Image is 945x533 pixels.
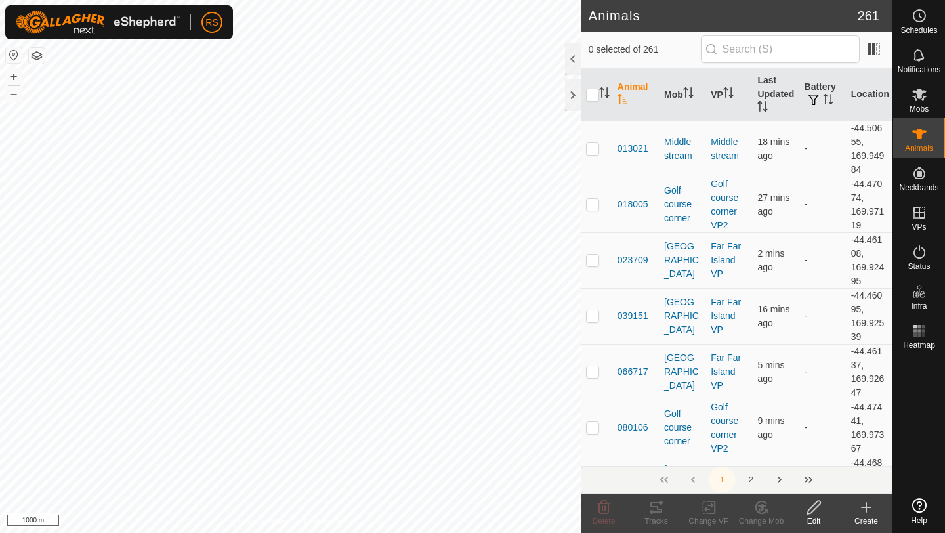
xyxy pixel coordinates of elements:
td: -44.47074, 169.97119 [846,177,892,232]
button: Map Layers [29,48,45,64]
td: -44.46823, 169.91086 [846,456,892,511]
span: Notifications [898,66,940,74]
span: Status [908,263,930,270]
th: Last Updated [752,68,799,121]
span: 261 [858,6,879,26]
span: Schedules [900,26,937,34]
a: Far Far Island VP [711,352,741,391]
td: -44.47441, 169.97367 [846,400,892,456]
span: 2 Sept 2025, 7:12 pm [757,416,784,440]
th: Location [846,68,892,121]
div: Create [840,515,892,527]
td: - [799,344,846,400]
a: Help [893,493,945,530]
span: 2 Sept 2025, 7:05 pm [757,304,789,328]
input: Search (S) [701,35,860,63]
div: Golf course corner [664,407,700,448]
span: 080106 [618,421,648,435]
td: - [799,400,846,456]
div: Change VP [682,515,735,527]
th: Animal [612,68,659,121]
span: 2 Sept 2025, 7:16 pm [757,360,784,384]
span: 013021 [618,142,648,156]
p-sorticon: Activate to sort [599,89,610,100]
div: Middle stream [664,135,700,163]
p-sorticon: Activate to sort [823,96,833,106]
a: Golf course corner VP2 [711,402,738,454]
div: [GEOGRAPHIC_DATA] [664,351,700,393]
button: Next Page [766,467,793,493]
span: 039151 [618,309,648,323]
button: + [6,69,22,85]
td: - [799,288,846,344]
span: RS [205,16,218,30]
a: Trents Island VP [711,464,736,502]
div: Change Mob [735,515,787,527]
span: 2 Sept 2025, 6:54 pm [757,192,789,217]
p-sorticon: Activate to sort [683,89,694,100]
div: Tracks [630,515,682,527]
span: 066717 [618,365,648,379]
th: VP [705,68,752,121]
span: 018005 [618,198,648,211]
a: Golf course corner VP2 [711,179,738,230]
img: Gallagher Logo [16,11,180,34]
span: VPs [912,223,926,231]
td: - [799,232,846,288]
h2: Animals [589,8,858,24]
div: [GEOGRAPHIC_DATA] [664,240,700,281]
span: Delete [593,517,616,526]
td: -44.46108, 169.92495 [846,232,892,288]
div: Edit [787,515,840,527]
button: 2 [738,467,764,493]
td: - [799,121,846,177]
p-sorticon: Activate to sort [618,96,628,106]
td: - [799,456,846,511]
td: -44.46137, 169.92647 [846,344,892,400]
th: Battery [799,68,846,121]
div: [GEOGRAPHIC_DATA] [664,295,700,337]
a: Far Far Island VP [711,241,741,279]
button: Reset Map [6,47,22,63]
span: Infra [911,302,927,310]
a: Privacy Policy [238,516,287,528]
span: Animals [905,144,933,152]
span: Neckbands [899,184,938,192]
td: -44.50655, 169.94984 [846,121,892,177]
td: -44.46095, 169.92539 [846,288,892,344]
button: – [6,86,22,102]
th: Mob [659,68,705,121]
a: Contact Us [303,516,342,528]
span: Help [911,517,927,524]
button: 1 [709,467,735,493]
span: 0 selected of 261 [589,43,701,56]
span: Heatmap [903,341,935,349]
span: 023709 [618,253,648,267]
p-sorticon: Activate to sort [723,89,734,100]
td: - [799,177,846,232]
button: Last Page [795,467,822,493]
p-sorticon: Activate to sort [757,103,768,114]
a: Middle stream [711,137,739,161]
span: 2 Sept 2025, 7:02 pm [757,137,789,161]
div: [GEOGRAPHIC_DATA] [664,463,700,504]
span: 2 Sept 2025, 7:19 pm [757,248,784,272]
a: Far Far Island VP [711,297,741,335]
span: Mobs [910,105,929,113]
div: Golf course corner [664,184,700,225]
